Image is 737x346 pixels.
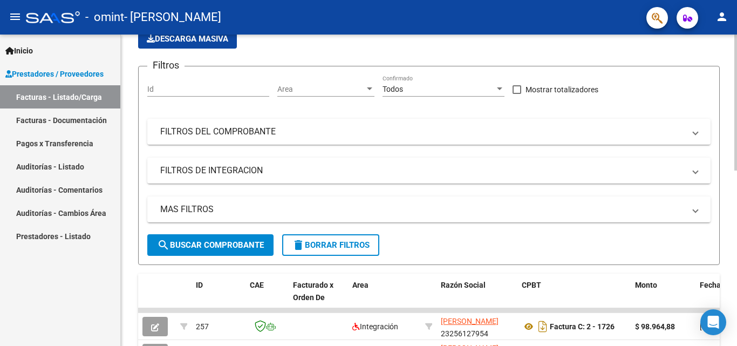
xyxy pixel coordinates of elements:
datatable-header-cell: CAE [245,274,289,321]
mat-expansion-panel-header: MAS FILTROS [147,196,711,222]
mat-panel-title: FILTROS DEL COMPROBANTE [160,126,685,138]
mat-panel-title: MAS FILTROS [160,203,685,215]
span: Area [352,281,368,289]
span: [DATE] [700,322,722,331]
span: Facturado x Orden De [293,281,333,302]
span: - omint [85,5,124,29]
strong: Factura C: 2 - 1726 [550,322,615,331]
button: Buscar Comprobante [147,234,274,256]
h3: Filtros [147,58,185,73]
mat-panel-title: FILTROS DE INTEGRACION [160,165,685,177]
datatable-header-cell: CPBT [517,274,631,321]
span: Todos [383,85,403,93]
span: Integración [352,322,398,331]
span: - [PERSON_NAME] [124,5,221,29]
mat-icon: delete [292,239,305,252]
datatable-header-cell: Facturado x Orden De [289,274,348,321]
button: Descarga Masiva [138,29,237,49]
span: Razón Social [441,281,486,289]
datatable-header-cell: Monto [631,274,695,321]
span: Borrar Filtros [292,240,370,250]
span: Mostrar totalizadores [526,83,598,96]
span: Descarga Masiva [147,34,228,44]
mat-icon: search [157,239,170,252]
span: Monto [635,281,657,289]
span: 257 [196,322,209,331]
span: [PERSON_NAME] [441,317,499,325]
datatable-header-cell: Razón Social [436,274,517,321]
span: Buscar Comprobante [157,240,264,250]
datatable-header-cell: ID [192,274,245,321]
span: Prestadores / Proveedores [5,68,104,80]
span: Inicio [5,45,33,57]
mat-expansion-panel-header: FILTROS DE INTEGRACION [147,158,711,184]
span: ID [196,281,203,289]
mat-icon: person [715,10,728,23]
i: Descargar documento [536,318,550,335]
span: CPBT [522,281,541,289]
app-download-masive: Descarga masiva de comprobantes (adjuntos) [138,29,237,49]
span: Area [277,85,365,94]
div: Open Intercom Messenger [700,309,726,335]
div: 23256127954 [441,315,513,338]
mat-icon: menu [9,10,22,23]
span: CAE [250,281,264,289]
mat-expansion-panel-header: FILTROS DEL COMPROBANTE [147,119,711,145]
datatable-header-cell: Area [348,274,421,321]
button: Borrar Filtros [282,234,379,256]
strong: $ 98.964,88 [635,322,675,331]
